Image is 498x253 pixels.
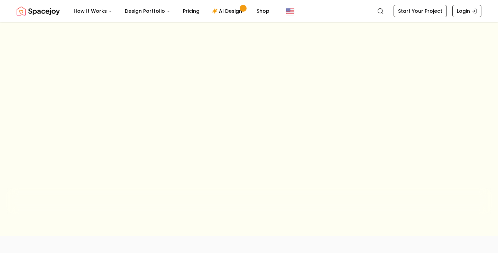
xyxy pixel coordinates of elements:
a: Login [452,5,481,17]
button: How It Works [68,4,118,18]
img: United States [286,7,294,15]
a: Spacejoy [17,4,60,18]
a: AI Design [206,4,250,18]
button: Design Portfolio [119,4,176,18]
a: Pricing [177,4,205,18]
nav: Main [68,4,275,18]
a: Shop [251,4,275,18]
img: Spacejoy Logo [17,4,60,18]
a: Start Your Project [394,5,447,17]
